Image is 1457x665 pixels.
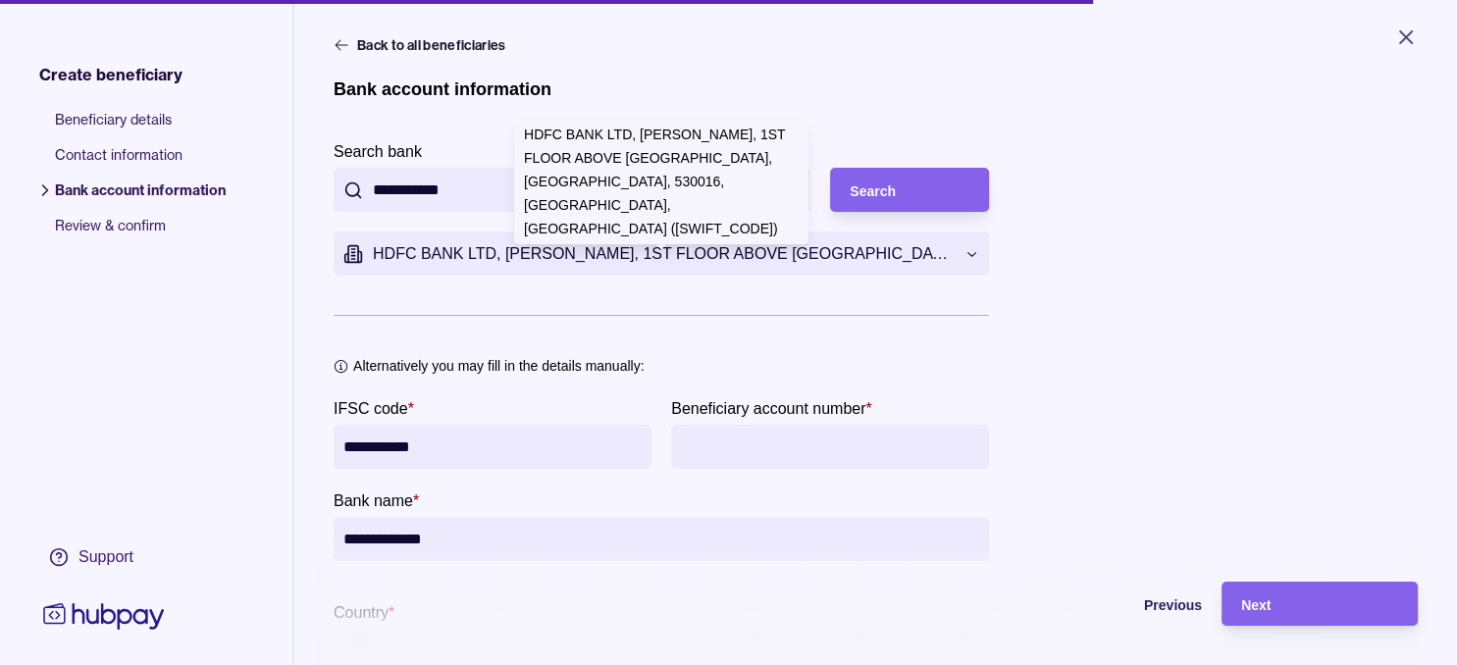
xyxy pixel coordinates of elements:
[1371,16,1441,59] button: Close
[334,396,414,420] label: IFSC code
[671,400,865,417] p: Beneficiary account number
[39,63,182,86] span: Create beneficiary
[334,400,408,417] p: IFSC code
[55,216,226,251] span: Review & confirm
[373,168,771,212] input: Search bank
[334,35,510,55] button: Back to all beneficiaries
[1006,582,1202,626] button: Previous
[334,488,419,512] label: Bank name
[850,183,896,199] span: Search
[343,425,642,469] input: IFSC code
[55,145,226,180] span: Contact information
[1144,597,1202,613] span: Previous
[334,139,422,163] label: Search bank
[334,492,413,509] p: Bank name
[39,537,169,578] a: Support
[334,143,422,160] p: Search bank
[55,110,226,145] span: Beneficiary details
[334,78,551,100] h1: Bank account information
[681,425,979,469] input: Beneficiary account number
[55,180,226,216] span: Bank account information
[1222,582,1418,626] button: Next
[671,396,872,420] label: Beneficiary account number
[78,546,133,568] div: Support
[830,168,989,212] button: Search
[524,127,785,236] p: HDFC BANK LTD, [PERSON_NAME], 1ST FLOOR ABOVE [GEOGRAPHIC_DATA], [GEOGRAPHIC_DATA], 530016, [GEOG...
[343,517,979,561] input: bankName
[353,355,644,377] p: Alternatively you may fill in the details manually:
[1241,597,1271,613] span: Next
